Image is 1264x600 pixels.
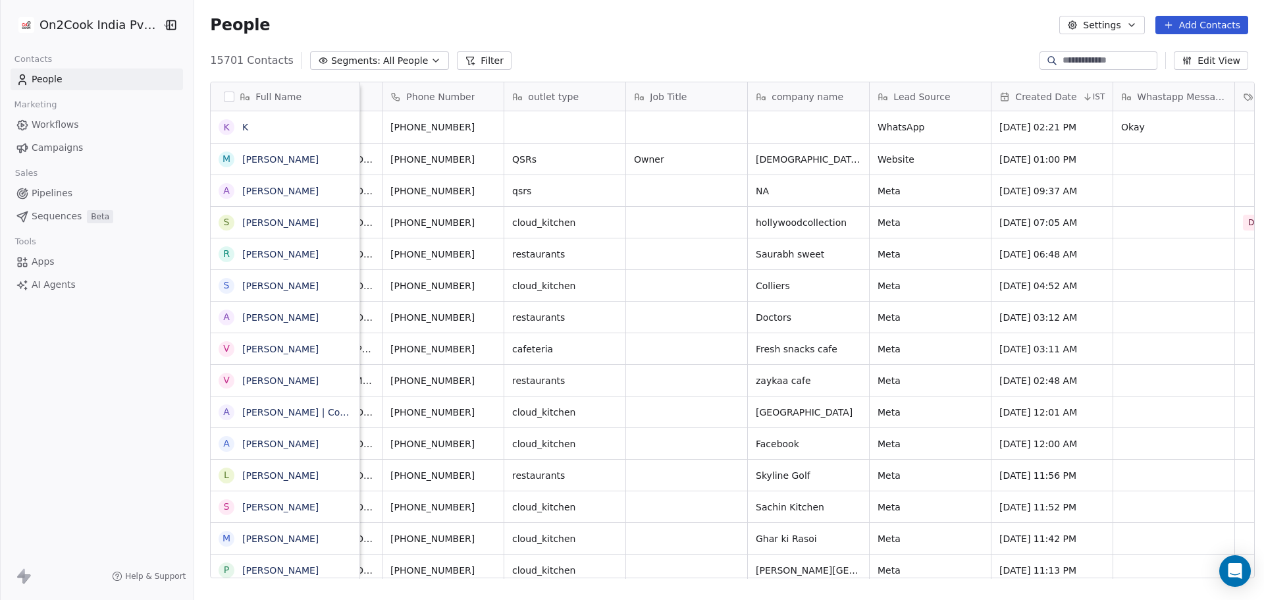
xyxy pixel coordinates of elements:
span: [DATE] 12:00 AM [999,437,1105,450]
a: Help & Support [112,571,186,582]
div: Lead Source [870,82,991,111]
div: grid [211,111,360,579]
div: S [224,279,230,292]
span: [DATE] 02:21 PM [999,121,1105,134]
span: People [32,72,63,86]
span: Owner [634,153,739,166]
a: [PERSON_NAME] [242,154,319,165]
span: [PHONE_NUMBER] [390,501,496,514]
span: [DATE] 12:01 AM [999,406,1105,419]
span: [DATE] 11:56 PM [999,469,1105,482]
a: [PERSON_NAME] [242,249,319,259]
div: Phone Number [382,82,504,111]
span: cloud_kitchen [512,501,618,514]
a: [PERSON_NAME] [242,186,319,196]
div: Created DateIST [991,82,1113,111]
span: cloud_kitchen [512,406,618,419]
span: [DATE] 07:05 AM [999,216,1105,229]
div: A [224,184,230,198]
div: Open Intercom Messenger [1219,555,1251,587]
span: Sales [9,163,43,183]
button: Filter [457,51,512,70]
div: R [223,247,230,261]
span: AI Agents [32,278,76,292]
a: [PERSON_NAME] [242,375,319,386]
a: Apps [11,251,183,273]
span: Full Name [255,90,302,103]
a: [PERSON_NAME] | Content creator [242,407,400,418]
span: [PHONE_NUMBER] [390,374,496,387]
span: [DATE] 04:52 AM [999,279,1105,292]
span: Meta [878,184,983,198]
div: L [224,468,229,482]
span: Skyline Golf [756,469,861,482]
div: A [224,405,230,419]
span: cloud_kitchen [512,532,618,545]
div: outlet type [504,82,625,111]
a: [PERSON_NAME] [242,439,319,449]
span: Tools [9,232,41,252]
span: cloud_kitchen [512,279,618,292]
a: [PERSON_NAME] [242,470,319,481]
a: Workflows [11,114,183,136]
span: Meta [878,406,983,419]
span: Segments: [331,54,381,68]
span: Sachin Kitchen [756,501,861,514]
span: [DATE] 11:52 PM [999,501,1105,514]
a: Pipelines [11,182,183,204]
span: outlet type [528,90,579,103]
span: Workflows [32,118,79,132]
a: [PERSON_NAME] [242,502,319,512]
span: restaurants [512,311,618,324]
span: Beta [87,210,113,223]
a: People [11,68,183,90]
div: S [224,215,230,229]
span: cafeteria [512,342,618,356]
span: Meta [878,342,983,356]
span: [DATE] 02:48 AM [999,374,1105,387]
span: Help & Support [125,571,186,582]
div: K [224,121,230,134]
span: [PHONE_NUMBER] [390,437,496,450]
span: Doctors [756,311,861,324]
a: [PERSON_NAME] [242,533,319,544]
span: Ghar ki Rasoi [756,532,861,545]
span: Sequences [32,209,82,223]
a: SequencesBeta [11,205,183,227]
span: Fresh snacks cafe [756,342,861,356]
span: Meta [878,469,983,482]
span: company name [772,90,843,103]
span: Okay [1121,121,1226,134]
span: restaurants [512,248,618,261]
span: 15701 Contacts [210,53,294,68]
span: Marketing [9,95,63,115]
div: M [223,152,230,166]
span: Meta [878,248,983,261]
span: Pipelines [32,186,72,200]
span: [PHONE_NUMBER] [390,342,496,356]
a: [PERSON_NAME] [242,312,319,323]
div: A [224,437,230,450]
span: [GEOGRAPHIC_DATA] [756,406,861,419]
span: [PHONE_NUMBER] [390,469,496,482]
span: restaurants [512,374,618,387]
span: IST [1093,92,1105,102]
span: Facebook [756,437,861,450]
span: [PHONE_NUMBER] [390,311,496,324]
span: hollywoodcollection [756,216,861,229]
span: Created Date [1015,90,1076,103]
button: Edit View [1174,51,1248,70]
span: Contacts [9,49,58,69]
span: Lead Source [893,90,950,103]
span: On2Cook India Pvt. Ltd. [39,16,159,34]
span: Phone Number [406,90,475,103]
span: [PHONE_NUMBER] [390,248,496,261]
span: Saurabh sweet [756,248,861,261]
div: V [224,373,230,387]
a: [PERSON_NAME] [242,217,319,228]
span: Meta [878,437,983,450]
div: P [224,563,229,577]
div: V [224,342,230,356]
span: Meta [878,564,983,577]
span: cloud_kitchen [512,437,618,450]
